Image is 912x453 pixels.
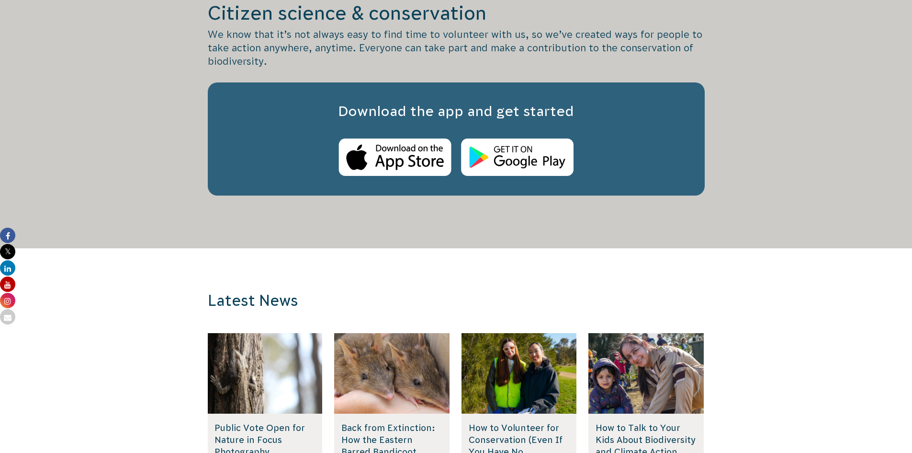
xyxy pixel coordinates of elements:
[461,139,574,176] img: Android Store Logo
[208,291,575,310] h3: Latest News
[338,139,451,176] img: Apple Store Logo
[227,102,686,121] h3: Download the app and get started
[208,28,705,68] p: We know that it’s not always easy to find time to volunteer with us, so we’ve created ways for pe...
[208,0,705,25] h2: Citizen science & conservation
